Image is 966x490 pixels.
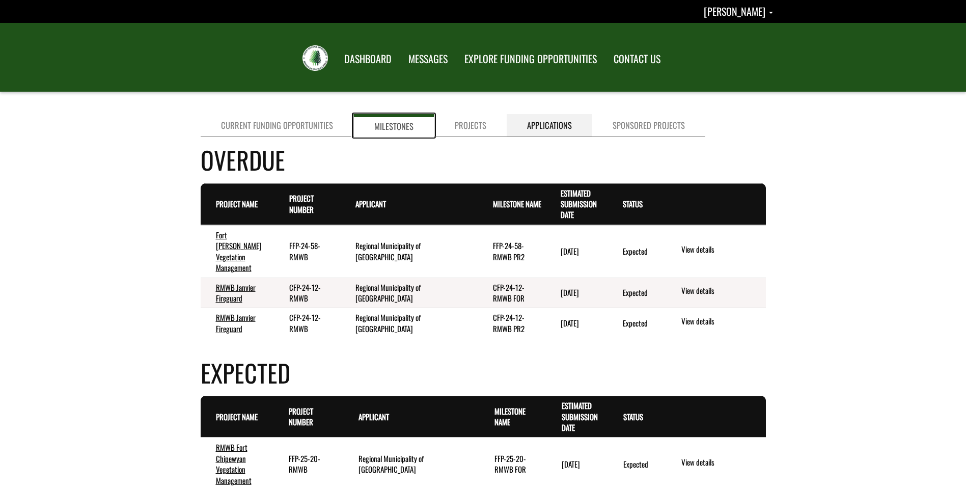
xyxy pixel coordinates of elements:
a: DASHBOARD [337,46,399,72]
td: CFP-24-12-RMWB [274,278,340,308]
a: Project Name [216,411,258,422]
td: Regional Municipality of Wood Buffalo [340,308,478,338]
a: Milestones [353,114,434,137]
td: RMWB Fort Chipewyan Vegetation Management [201,438,274,490]
td: action menu [665,308,765,338]
a: View details [681,316,761,328]
td: Regional Municipality of Wood Buffalo [340,225,478,278]
td: RMWB Janvier Fireguard [201,308,274,338]
td: FFP-25-20-RMWB [273,438,343,490]
span: [PERSON_NAME] [704,4,765,19]
td: FFP-24-58-RMWB [274,225,340,278]
th: Actions [665,183,765,225]
td: FFP-25-20-RMWB FOR [479,438,546,490]
a: EXPLORE FUNDING OPPORTUNITIES [457,46,604,72]
a: keegan MacNeil [704,4,773,19]
a: View details [681,244,761,256]
a: Applicant [355,198,386,209]
a: RMWB Janvier Fireguard [216,282,256,304]
td: Regional Municipality of Wood Buffalo [340,278,478,308]
a: Project Name [216,198,258,209]
a: Estimated Submission Date [561,187,597,221]
a: Project Number [289,405,313,427]
a: Applicant [358,411,389,422]
td: Expected [608,438,665,490]
td: Fort McMurray Vegetation Management [201,225,274,278]
td: CFP-24-12-RMWB FOR [478,278,545,308]
td: action menu [665,225,765,278]
a: Milestone Name [493,198,541,209]
td: 1/31/2025 [545,278,608,308]
h4: Expected [201,355,766,391]
a: Current Funding Opportunities [201,114,353,137]
th: Actions [665,396,765,438]
td: FFP-24-58-RMWB PR2 [478,225,545,278]
td: Regional Municipality of Wood Buffalo [343,438,479,490]
a: Projects [434,114,507,137]
a: View details [681,457,761,469]
a: Estimated Submission Date [562,400,598,433]
a: Status [623,198,643,209]
td: Expected [608,278,665,308]
a: Fort [PERSON_NAME] Vegetation Management [216,229,262,273]
td: action menu [665,278,765,308]
td: RMWB Janvier Fireguard [201,278,274,308]
a: RMWB Fort Chipewyan Vegetation Management [216,442,252,485]
td: Expected [608,225,665,278]
td: Expected [608,308,665,338]
time: [DATE] [562,458,580,470]
td: action menu [665,438,765,490]
a: Applications [507,114,592,137]
nav: Main Navigation [335,43,668,72]
img: FRIAA Submissions Portal [302,45,328,71]
td: 3/31/2026 [546,438,608,490]
td: 5/31/2025 [545,225,608,278]
a: Sponsored Projects [592,114,705,137]
a: RMWB Janvier Fireguard [216,312,256,334]
td: CFP-24-12-RMWB [274,308,340,338]
a: Project Number [289,193,314,214]
a: CONTACT US [606,46,668,72]
td: 11/30/2024 [545,308,608,338]
a: View details [681,285,761,297]
time: [DATE] [561,287,579,298]
time: [DATE] [561,246,579,257]
a: Status [623,411,643,422]
a: Milestone Name [494,405,526,427]
a: MESSAGES [401,46,455,72]
td: CFP-24-12-RMWB PR2 [478,308,545,338]
time: [DATE] [561,317,579,329]
h4: Overdue [201,142,766,178]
